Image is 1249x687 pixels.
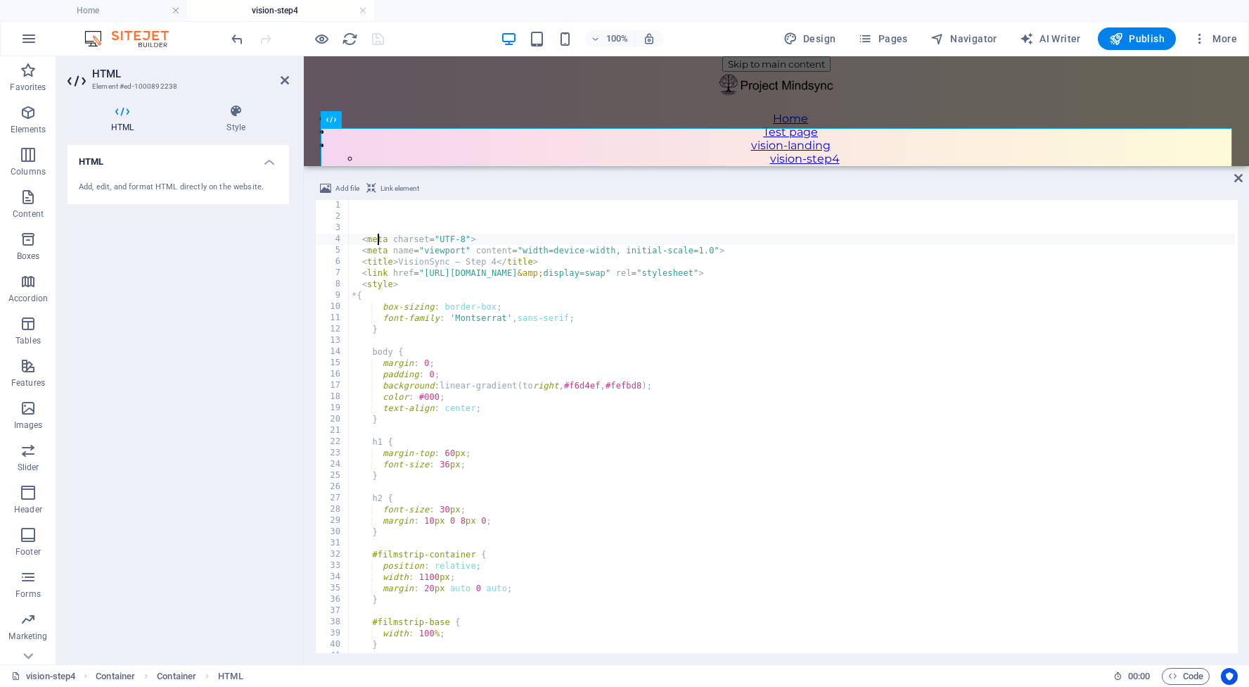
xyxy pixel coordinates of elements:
p: Features [11,377,45,389]
div: 3 [316,222,350,234]
p: Accordion [8,293,48,304]
i: On resize automatically adjust zoom level to fit chosen device. [643,32,655,45]
div: 40 [316,639,350,650]
div: 34 [316,572,350,583]
h3: Element #ed-1000892238 [92,80,261,93]
button: Add file [318,180,361,197]
div: 16 [316,369,350,380]
div: 37 [316,605,350,617]
span: Design [783,32,836,46]
div: 31 [316,538,350,549]
span: Click to select. Double-click to edit [96,668,135,685]
button: reload [341,30,358,47]
p: Forms [15,588,41,600]
div: 29 [316,515,350,527]
div: 20 [316,414,350,425]
button: Navigator [925,27,1003,50]
p: Tables [15,335,41,346]
div: 28 [316,504,350,515]
button: Link element [364,180,421,197]
div: 26 [316,481,350,493]
p: Header [14,504,42,515]
button: Design [778,27,842,50]
div: 33 [316,560,350,572]
p: Images [14,420,43,431]
p: Slider [18,462,39,473]
p: Columns [11,166,46,177]
div: 24 [316,459,350,470]
div: 36 [316,594,350,605]
div: 9 [316,290,350,301]
h4: HTML [68,104,183,134]
p: Marketing [8,631,47,642]
span: : [1138,671,1140,681]
div: 2 [316,211,350,222]
button: undo [229,30,245,47]
div: 11 [316,313,350,324]
div: Design (Ctrl+Alt+Y) [778,27,842,50]
span: Pages [858,32,907,46]
div: 4 [316,234,350,245]
p: Boxes [17,251,40,262]
p: Footer [15,546,41,557]
div: Add, edit, and format HTML directly on the website. [79,182,278,194]
button: 100% [585,30,635,47]
div: 19 [316,403,350,414]
div: 22 [316,436,350,448]
div: 38 [316,617,350,628]
i: Reload page [342,31,358,47]
div: 8 [316,279,350,290]
span: More [1193,32,1237,46]
div: 27 [316,493,350,504]
div: 5 [316,245,350,256]
div: 41 [316,650,350,662]
div: 15 [316,358,350,369]
h4: vision-step4 [187,3,374,18]
span: Publish [1109,32,1165,46]
a: Click to cancel selection. Double-click to open Pages [11,668,75,685]
h2: HTML [92,68,289,80]
div: 17 [316,380,350,391]
div: 35 [316,583,350,594]
h4: Style [183,104,289,134]
div: 23 [316,448,350,459]
img: Editor Logo [81,30,186,47]
span: Navigator [930,32,997,46]
button: Usercentrics [1221,668,1238,685]
span: AI Writer [1020,32,1081,46]
div: 21 [316,425,350,436]
div: 30 [316,527,350,538]
span: Add file [335,180,359,197]
div: 32 [316,549,350,560]
div: 10 [316,301,350,313]
div: 39 [316,628,350,639]
p: Favorites [10,82,46,93]
h6: 100% [606,30,629,47]
p: Content [13,208,44,220]
div: 1 [316,200,350,211]
div: 25 [316,470,350,481]
p: Elements [11,124,46,135]
span: Click to select. Double-click to edit [157,668,196,685]
button: AI Writer [1014,27,1087,50]
span: Click to select. Double-click to edit [218,668,243,685]
nav: breadcrumb [96,668,243,685]
div: 13 [316,335,350,346]
h4: HTML [68,145,289,170]
span: Code [1168,668,1203,685]
div: 7 [316,267,350,279]
button: Code [1162,668,1210,685]
button: Pages [852,27,913,50]
div: 14 [316,346,350,358]
button: Publish [1098,27,1176,50]
span: 00 00 [1128,668,1150,685]
div: 18 [316,391,350,403]
div: 6 [316,256,350,267]
span: Link element [380,180,419,197]
h6: Session time [1113,668,1151,685]
div: 12 [316,324,350,335]
button: More [1187,27,1243,50]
